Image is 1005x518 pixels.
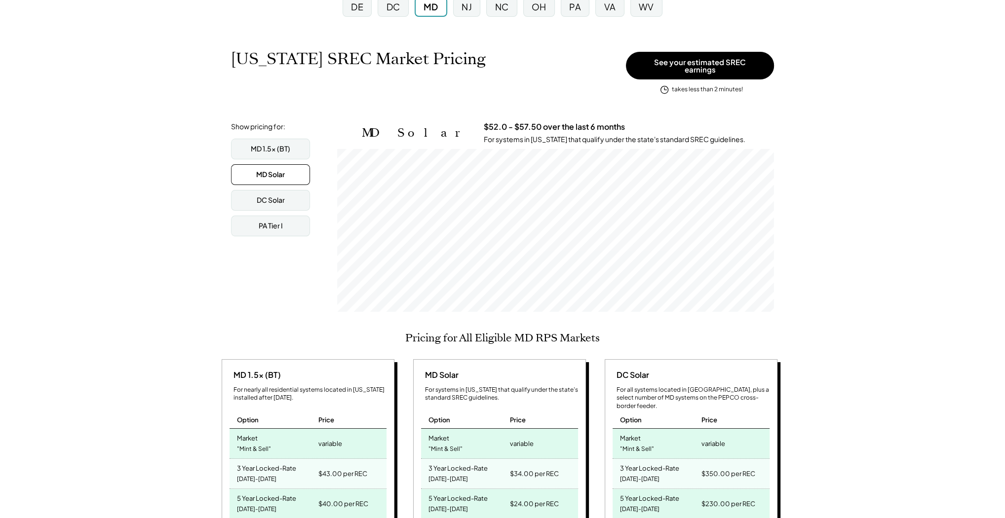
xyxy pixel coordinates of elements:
[318,415,334,424] div: Price
[237,431,258,443] div: Market
[510,467,559,481] div: $34.00 per REC
[405,332,600,344] h2: Pricing for All Eligible MD RPS Markets
[620,503,659,516] div: [DATE]-[DATE]
[257,195,285,205] div: DC Solar
[230,370,281,380] div: MD 1.5x (BT)
[604,0,616,13] div: VA
[237,443,271,456] div: "Mint & Sell"
[510,437,534,450] div: variable
[701,467,755,481] div: $350.00 per REC
[237,415,259,424] div: Option
[351,0,363,13] div: DE
[701,415,717,424] div: Price
[626,52,774,79] button: See your estimated SREC earnings
[510,497,559,511] div: $24.00 per REC
[251,144,290,154] div: MD 1.5x (BT)
[256,170,285,180] div: MD Solar
[617,386,770,410] div: For all systems located in [GEOGRAPHIC_DATA], plus a select number of MD systems on the PEPCO cro...
[462,0,472,13] div: NJ
[620,491,679,503] div: 5 Year Locked-Rate
[620,461,679,473] div: 3 Year Locked-Rate
[532,0,546,13] div: OH
[701,497,755,511] div: $230.00 per REC
[318,437,342,450] div: variable
[362,126,469,140] h2: MD Solar
[231,49,486,69] h1: [US_STATE] SREC Market Pricing
[495,0,508,13] div: NC
[428,443,463,456] div: "Mint & Sell"
[421,370,459,380] div: MD Solar
[672,85,743,94] div: takes less than 2 minutes!
[237,461,296,473] div: 3 Year Locked-Rate
[701,437,725,450] div: variable
[639,0,654,13] div: WV
[484,122,625,132] h3: $52.0 - $57.50 over the last 6 months
[237,503,276,516] div: [DATE]-[DATE]
[428,415,450,424] div: Option
[237,491,296,503] div: 5 Year Locked-Rate
[620,443,654,456] div: "Mint & Sell"
[510,415,526,424] div: Price
[428,431,449,443] div: Market
[484,135,745,145] div: For systems in [US_STATE] that qualify under the state's standard SREC guidelines.
[233,386,387,403] div: For nearly all residential systems located in [US_STATE] installed after [DATE].
[318,497,368,511] div: $40.00 per REC
[386,0,400,13] div: DC
[428,461,488,473] div: 3 Year Locked-Rate
[424,0,438,13] div: MD
[425,386,578,403] div: For systems in [US_STATE] that qualify under the state's standard SREC guidelines.
[259,221,283,231] div: PA Tier I
[428,503,468,516] div: [DATE]-[DATE]
[318,467,367,481] div: $43.00 per REC
[231,122,285,132] div: Show pricing for:
[620,415,642,424] div: Option
[613,370,649,380] div: DC Solar
[428,491,488,503] div: 5 Year Locked-Rate
[428,473,468,486] div: [DATE]-[DATE]
[620,431,641,443] div: Market
[237,473,276,486] div: [DATE]-[DATE]
[620,473,659,486] div: [DATE]-[DATE]
[569,0,581,13] div: PA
